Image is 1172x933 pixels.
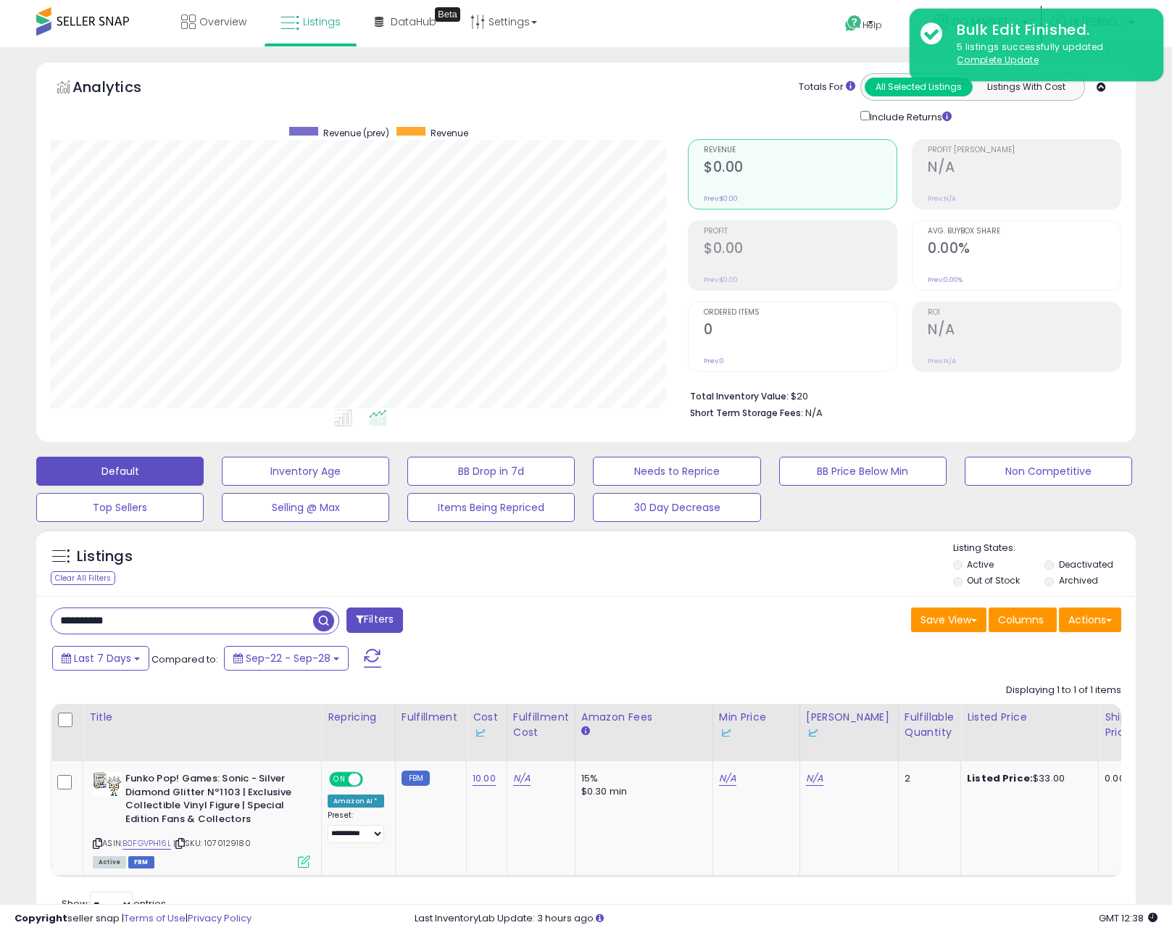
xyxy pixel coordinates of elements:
[1059,558,1113,571] label: Deactivated
[128,856,154,868] span: FBM
[989,608,1057,632] button: Columns
[704,228,897,236] span: Profit
[407,493,575,522] button: Items Being Repriced
[928,146,1121,154] span: Profit [PERSON_NAME]
[52,646,149,671] button: Last 7 Days
[806,725,892,740] div: Some or all of the values in this column are provided from Inventory Lab.
[928,194,956,203] small: Prev: N/A
[704,309,897,317] span: Ordered Items
[222,457,389,486] button: Inventory Age
[967,771,1033,785] b: Listed Price:
[222,493,389,522] button: Selling @ Max
[928,321,1121,341] h2: N/A
[1105,772,1129,785] div: 0.00
[402,710,460,725] div: Fulfillment
[473,710,501,740] div: Cost
[402,771,430,786] small: FBM
[415,912,1158,926] div: Last InventoryLab Update: 3 hours ago.
[779,457,947,486] button: BB Price Below Min
[704,194,738,203] small: Prev: $0.00
[928,309,1121,317] span: ROI
[513,771,531,786] a: N/A
[593,457,760,486] button: Needs to Reprice
[246,651,331,665] span: Sep-22 - Sep-28
[953,542,1136,555] p: Listing States:
[1105,710,1134,740] div: Ship Price
[849,108,969,125] div: Include Returns
[704,146,897,154] span: Revenue
[224,646,349,671] button: Sep-22 - Sep-28
[946,41,1152,67] div: 5 listings successfully updated.
[77,547,133,567] h5: Listings
[1006,684,1121,697] div: Displaying 1 to 1 of 1 items
[946,20,1152,41] div: Bulk Edit Finished.
[928,357,956,365] small: Prev: N/A
[806,771,823,786] a: N/A
[74,651,131,665] span: Last 7 Days
[407,457,575,486] button: BB Drop in 7d
[188,911,252,925] a: Privacy Policy
[834,4,910,47] a: Help
[967,710,1092,725] div: Listed Price
[473,771,496,786] a: 10.00
[89,710,315,725] div: Title
[199,14,246,29] span: Overview
[928,275,963,284] small: Prev: 0.00%
[863,19,882,31] span: Help
[719,771,736,786] a: N/A
[581,710,707,725] div: Amazon Fees
[805,406,823,420] span: N/A
[967,558,994,571] label: Active
[704,159,897,178] h2: $0.00
[967,574,1020,586] label: Out of Stock
[806,710,892,740] div: [PERSON_NAME]
[967,772,1087,785] div: $33.00
[1059,608,1121,632] button: Actions
[690,390,789,402] b: Total Inventory Value:
[865,78,973,96] button: All Selected Listings
[331,774,349,786] span: ON
[928,228,1121,236] span: Avg. Buybox Share
[303,14,341,29] span: Listings
[928,240,1121,260] h2: 0.00%
[93,856,126,868] span: All listings currently available for purchase on Amazon
[928,159,1121,178] h2: N/A
[957,54,1039,66] u: Complete Update
[690,386,1110,404] li: $20
[431,127,468,139] span: Revenue
[14,911,67,925] strong: Copyright
[124,911,186,925] a: Terms of Use
[361,774,384,786] span: OFF
[1059,574,1098,586] label: Archived
[704,240,897,260] h2: $0.00
[435,7,460,22] div: Tooltip anchor
[14,912,252,926] div: seller snap | |
[323,127,389,139] span: Revenue (prev)
[593,493,760,522] button: 30 Day Decrease
[704,321,897,341] h2: 0
[704,357,724,365] small: Prev: 0
[36,493,204,522] button: Top Sellers
[704,275,738,284] small: Prev: $0.00
[36,457,204,486] button: Default
[998,613,1044,627] span: Columns
[93,772,310,866] div: ASIN:
[122,837,171,850] a: B0FGVPH16L
[473,725,501,740] div: Some or all of the values in this column are provided from Inventory Lab.
[581,785,702,798] div: $0.30 min
[391,14,436,29] span: DataHub
[911,608,986,632] button: Save View
[328,710,389,725] div: Repricing
[844,14,863,33] i: Get Help
[125,772,302,829] b: Funko Pop! Games: Sonic - Silver Diamond Glitter Nº1103 | Exclusive Collectible Vinyl Figure | Sp...
[513,710,569,740] div: Fulfillment Cost
[719,710,794,740] div: Min Price
[972,78,1080,96] button: Listings With Cost
[581,725,590,738] small: Amazon Fees.
[799,80,855,94] div: Totals For
[328,810,384,843] div: Preset:
[51,571,115,585] div: Clear All Filters
[806,726,820,740] img: InventoryLab Logo
[719,726,733,740] img: InventoryLab Logo
[965,457,1132,486] button: Non Competitive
